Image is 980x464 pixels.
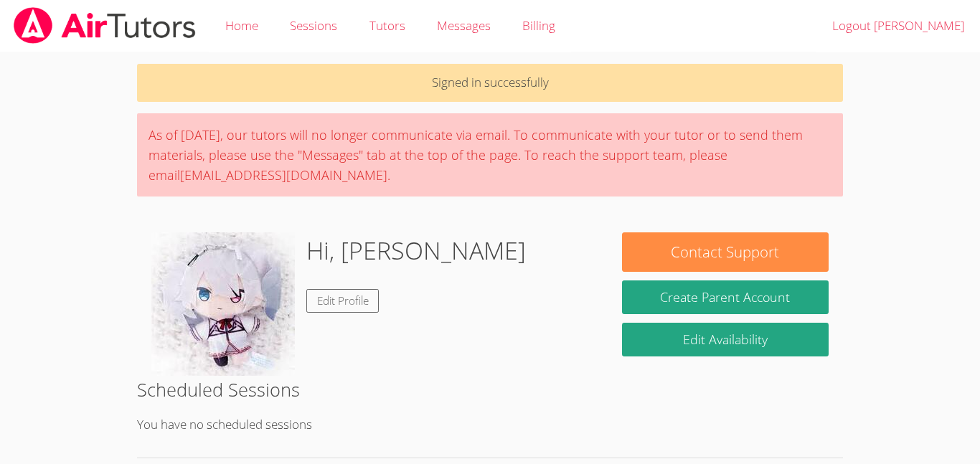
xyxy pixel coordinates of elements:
[137,415,843,435] p: You have no scheduled sessions
[437,17,491,34] span: Messages
[306,289,380,313] a: Edit Profile
[306,232,526,269] h1: Hi, [PERSON_NAME]
[12,7,197,44] img: airtutors_banner-c4298cdbf04f3fff15de1276eac7730deb9818008684d7c2e4769d2f7ddbe033.png
[137,376,843,403] h2: Scheduled Sessions
[151,232,295,376] img: GIMME.jpeg
[622,323,829,356] a: Edit Availability
[622,280,829,314] button: Create Parent Account
[137,64,843,102] p: Signed in successfully
[137,113,843,197] div: As of [DATE], our tutors will no longer communicate via email. To communicate with your tutor or ...
[622,232,829,272] button: Contact Support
